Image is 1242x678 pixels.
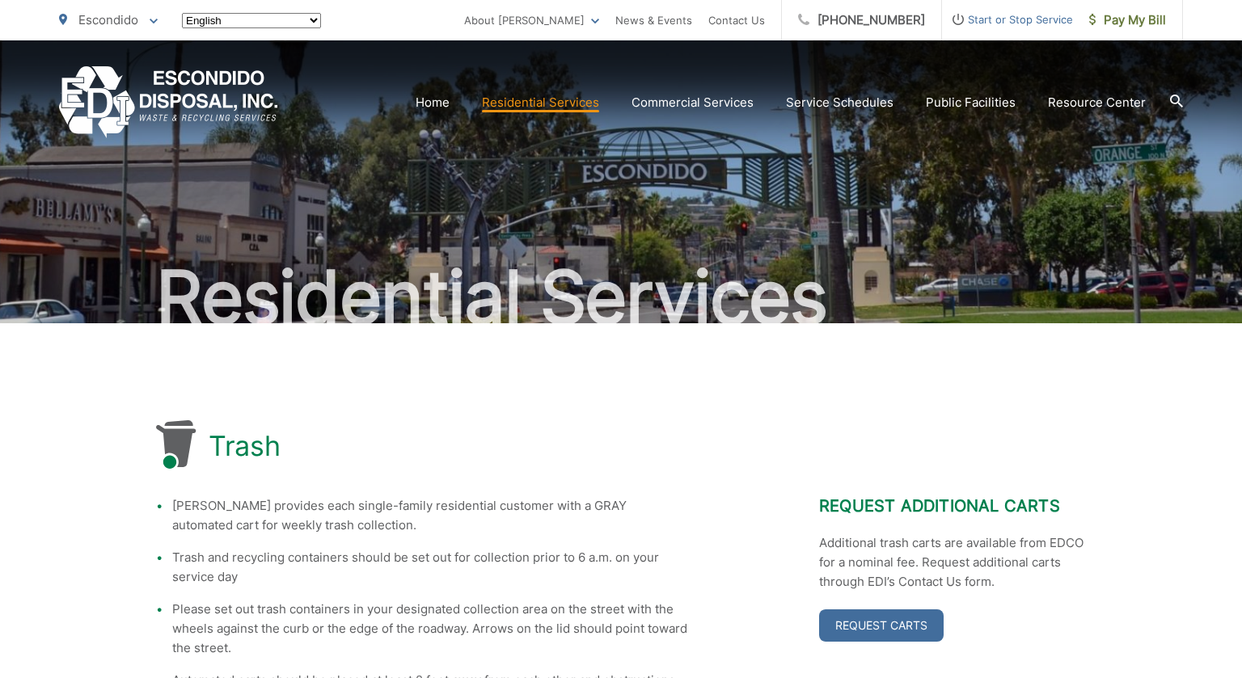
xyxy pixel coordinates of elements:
[182,13,321,28] select: Select a language
[59,257,1183,338] h2: Residential Services
[464,11,599,30] a: About [PERSON_NAME]
[819,533,1086,592] p: Additional trash carts are available from EDCO for a nominal fee. Request additional carts throug...
[926,93,1016,112] a: Public Facilities
[78,12,138,27] span: Escondido
[482,93,599,112] a: Residential Services
[209,430,281,462] h1: Trash
[708,11,765,30] a: Contact Us
[416,93,450,112] a: Home
[615,11,692,30] a: News & Events
[1048,93,1146,112] a: Resource Center
[819,496,1086,516] h2: Request Additional Carts
[786,93,893,112] a: Service Schedules
[172,548,690,587] li: Trash and recycling containers should be set out for collection prior to 6 a.m. on your service day
[172,600,690,658] li: Please set out trash containers in your designated collection area on the street with the wheels ...
[819,609,944,642] a: Request Carts
[632,93,754,112] a: Commercial Services
[1089,11,1166,30] span: Pay My Bill
[172,496,690,535] li: [PERSON_NAME] provides each single-family residential customer with a GRAY automated cart for wee...
[59,66,278,138] a: EDCD logo. Return to the homepage.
